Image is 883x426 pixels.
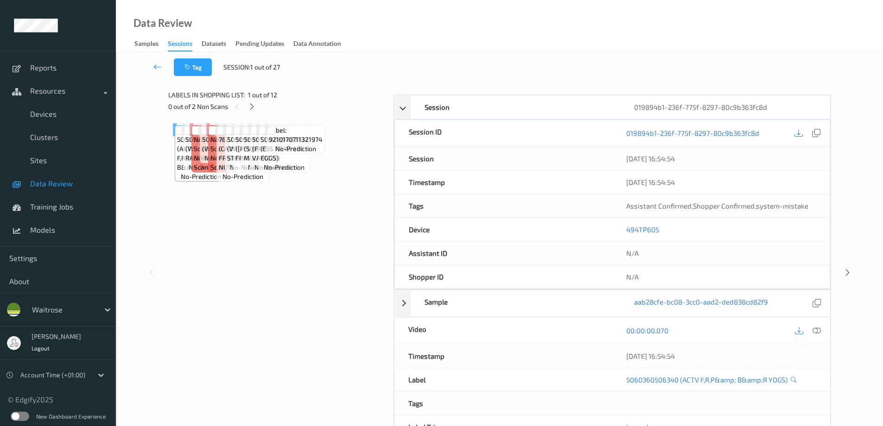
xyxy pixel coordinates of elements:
[612,265,830,288] div: N/A
[244,126,293,163] span: Label: 5000328839400 (SQUARES MULTIPACK)
[202,38,235,51] a: Datasets
[204,153,245,163] span: no-prediction
[626,225,659,234] a: 494TP605
[756,202,808,210] span: system-mistake
[394,290,831,317] div: Sampleaab28cfe-bc08-3cc0-aad2-ded838cd82f9
[395,194,612,217] div: Tags
[626,154,816,163] div: [DATE] 16:54:54
[189,163,229,172] span: no-prediction
[394,318,612,344] div: Video
[202,39,226,51] div: Datasets
[264,163,305,172] span: no-prediction
[394,368,612,391] div: Label
[269,126,323,144] span: Label: 9210170711321974
[626,128,759,138] a: 019894b1-236f-775f-8297-80c9b363fc8d
[693,202,755,210] span: Shopper Confirmed
[395,265,612,288] div: Shopper ID
[227,126,274,163] span: Label: 5000169584071 (WR MSC TUNA STEAK SW)
[254,163,295,172] span: no-prediction
[235,39,284,51] div: Pending Updates
[210,153,228,172] span: non-scan
[395,147,612,170] div: Session
[275,144,316,153] span: no-prediction
[223,63,250,72] span: Session:
[230,163,271,172] span: no-prediction
[222,172,263,181] span: no-prediction
[626,326,668,335] a: 00:00:00.070
[293,38,350,51] a: Data Annotation
[634,297,768,310] a: aab28cfe-bc08-3cc0-aad2-ded838cd82f9
[133,19,192,28] div: Data Review
[626,202,808,210] span: , ,
[235,126,287,163] span: Label: 5000169035429 ([PERSON_NAME] FINGERS)
[395,120,612,146] div: Session ID
[395,171,612,194] div: Timestamp
[194,153,211,172] span: non-scan
[411,95,620,119] div: Session
[250,63,280,72] span: 1 out of 27
[395,218,612,241] div: Device
[174,58,212,76] button: Tag
[177,126,225,172] span: Label: 5060360506340 (ACTV F,R,P&amp; B&amp;R YOGS)
[181,172,221,181] span: no-prediction
[252,126,298,163] span: Label: 5012005290107 (FRENCH FRIES VARIETY)
[134,38,168,51] a: Samples
[248,90,277,100] span: 1 out of 12
[394,392,612,415] div: Tags
[612,242,830,265] div: N/A
[210,126,228,153] span: Label: Non-Scan
[626,375,788,384] a: 5060360506340 (ACTV F,R,P&amp; B&amp;R YOGS)
[202,126,248,153] span: Label: 5000169113363 (WR BLACKBS)
[394,95,831,119] div: Session019894b1-236f-775f-8297-80c9b363fc8d
[248,163,289,172] span: no-prediction
[185,126,233,163] span: Label: 5000169030523 (WR RASPBERRIES)
[626,351,816,361] div: [DATE] 16:54:54
[626,202,692,210] span: Assistant Confirmed
[235,38,293,51] a: Pending Updates
[168,90,245,100] span: Labels in shopping list:
[168,38,202,51] a: Sessions
[411,290,620,317] div: Sample
[219,126,267,172] span: Label: 7622210644800 (CADBURY FRUIT &amp; NUT)
[394,344,612,368] div: Timestamp
[293,39,341,51] div: Data Annotation
[620,95,830,119] div: 019894b1-236f-775f-8297-80c9b363fc8d
[134,39,159,51] div: Samples
[168,39,192,51] div: Sessions
[626,178,816,187] div: [DATE] 16:54:54
[241,163,282,172] span: no-prediction
[260,126,308,163] span: Label: 5000169482100 (ESS FR WHITE EGGS)
[168,101,387,112] div: 0 out of 2 Non Scans
[194,126,211,153] span: Label: Non-Scan
[395,242,612,265] div: Assistant ID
